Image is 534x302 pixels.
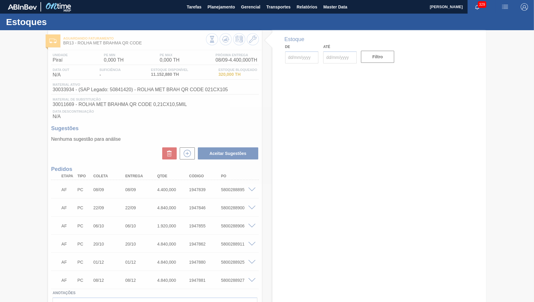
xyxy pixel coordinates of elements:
span: Planejamento [207,3,235,11]
span: Master Data [323,3,347,11]
h1: Estoques [6,18,113,25]
span: Transportes [266,3,291,11]
img: TNhmsLtSVTkK8tSr43FrP2fwEKptu5GPRR3wAAAABJRU5ErkJggg== [8,4,37,10]
img: Logout [521,3,528,11]
span: Tarefas [187,3,201,11]
span: Relatórios [297,3,317,11]
span: Gerencial [241,3,260,11]
button: Notificações [468,3,487,11]
img: userActions [501,3,509,11]
span: 329 [478,1,486,8]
